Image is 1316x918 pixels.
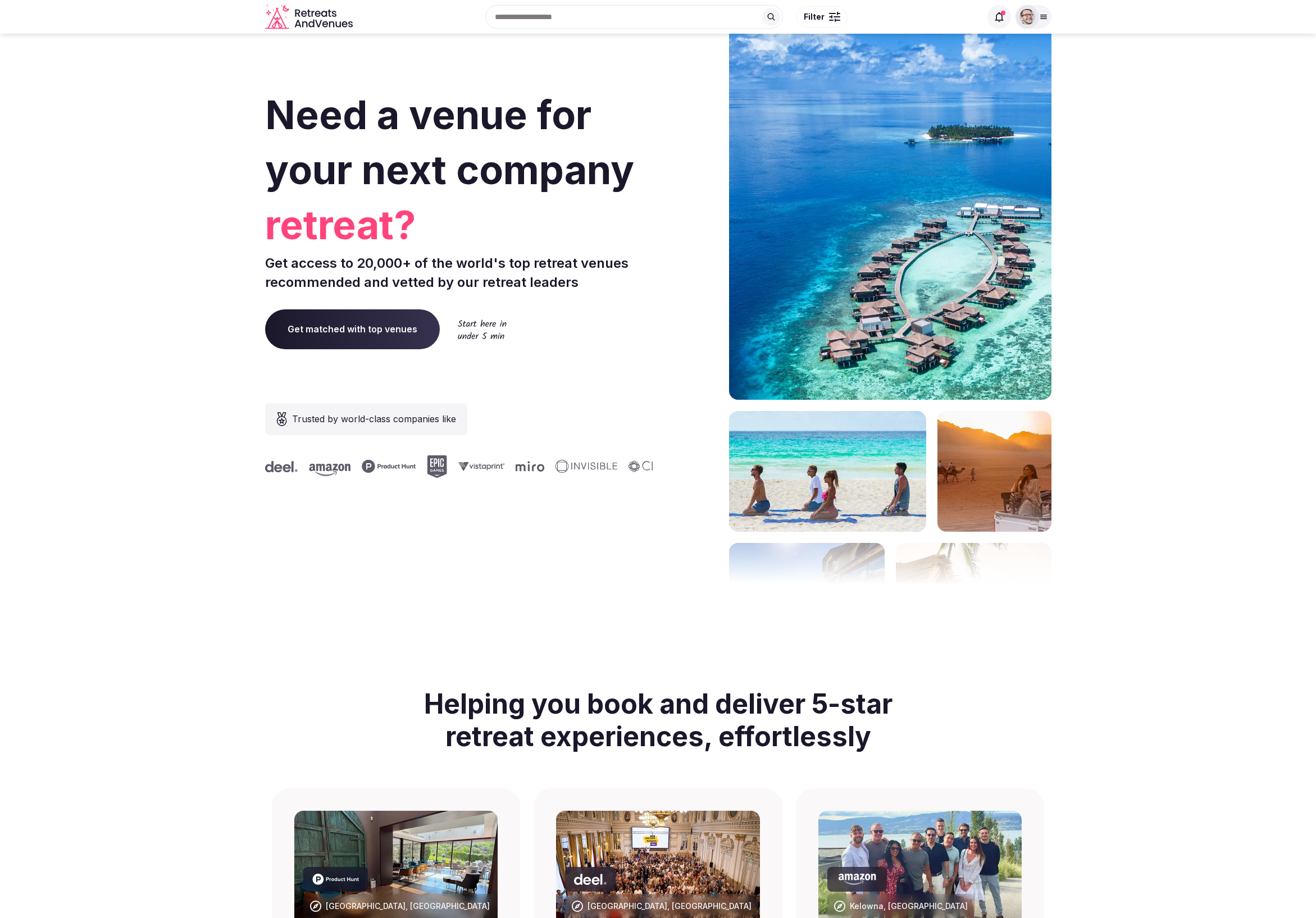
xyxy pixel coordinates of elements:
span: Need a venue for your next company [265,91,634,194]
span: Filter [804,11,825,22]
svg: Retreats and Venues company logo [265,4,355,30]
svg: Vistaprint company logo [457,462,503,471]
a: Get matched with top venues [265,309,440,349]
img: Start here in under 5 min [458,319,507,339]
svg: Invisible company logo [554,460,616,473]
img: Ryan Sanford [1019,9,1035,25]
div: [GEOGRAPHIC_DATA], [GEOGRAPHIC_DATA] [588,901,752,912]
p: Get access to 20,000+ of the world's top retreat venues recommended and vetted by our retreat lea... [265,254,654,291]
span: Trusted by world-class companies like [292,412,456,426]
span: retreat? [265,198,654,253]
h2: Helping you book and deliver 5-star retreat experiences, effortlessly [407,674,910,766]
img: woman sitting in back of truck with camels [937,411,1051,532]
svg: Deel company logo [264,461,297,472]
svg: Epic Games company logo [426,455,446,478]
div: Kelowna, [GEOGRAPHIC_DATA] [850,901,968,912]
div: [GEOGRAPHIC_DATA], [GEOGRAPHIC_DATA] [326,901,490,912]
svg: Miro company logo [514,461,543,472]
button: Filter [796,6,848,28]
img: yoga on tropical beach [729,411,926,532]
a: Visit the homepage [265,4,355,30]
svg: Deel company logo [574,874,607,885]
